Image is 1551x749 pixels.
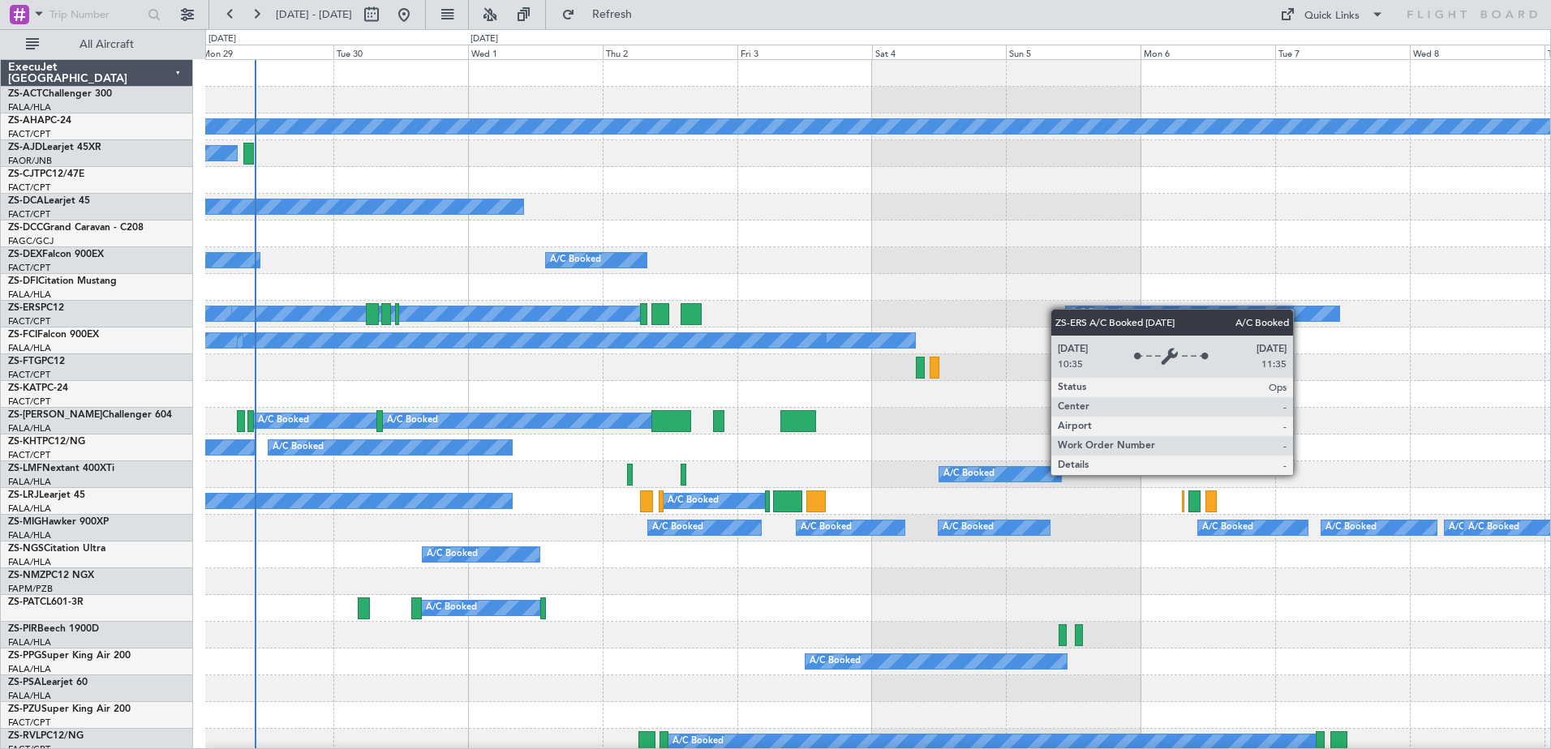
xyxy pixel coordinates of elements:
div: [DATE] [470,32,498,46]
a: ZS-FTGPC12 [8,357,65,366]
a: ZS-DCALearjet 45 [8,196,90,206]
div: Mon 29 [199,45,333,59]
a: FACT/CPT [8,369,50,381]
a: FACT/CPT [8,717,50,729]
div: A/C Booked [1070,302,1121,326]
div: Wed 8 [1410,45,1545,59]
a: ZS-KHTPC12/NG [8,437,85,447]
div: A/C Booked [273,435,324,460]
a: FALA/HLA [8,663,51,675]
a: FALA/HLA [8,289,51,301]
button: Refresh [554,2,651,28]
span: ZS-PSA [8,678,41,687]
div: A/C Booked [1325,516,1377,540]
span: All Aircraft [42,39,171,50]
div: Tue 7 [1275,45,1410,59]
a: FACT/CPT [8,262,50,274]
a: FACT/CPT [8,315,50,327]
a: ZS-PSALearjet 60 [8,678,88,687]
input: Trip Number [49,2,143,27]
div: Tue 30 [333,45,468,59]
span: ZS-PIR [8,624,37,634]
a: FALA/HLA [8,529,51,541]
div: A/C Booked [258,409,309,433]
div: A/C Booked [668,489,719,513]
a: FALA/HLA [8,503,51,515]
a: ZS-MIGHawker 900XP [8,517,109,527]
a: ZS-ERSPC12 [8,303,64,313]
span: ZS-FTG [8,357,41,366]
div: A/C Booked [427,542,478,567]
span: ZS-NMZ [8,571,45,580]
a: ZS-FCIFalcon 900EX [8,330,99,340]
span: ZS-RVL [8,731,41,741]
div: Mon 6 [1141,45,1275,59]
div: Quick Links [1304,8,1360,24]
a: FAGC/GCJ [8,235,54,247]
a: FACT/CPT [8,208,50,220]
div: A/C Booked [810,649,861,674]
a: FALA/HLA [8,422,51,434]
span: ZS-AJD [8,143,42,152]
span: [DATE] - [DATE] [276,7,352,22]
span: ZS-ACT [8,89,42,99]
span: ZS-LMF [8,464,42,473]
a: ZS-PIRBeech 1900D [8,624,99,634]
a: FALA/HLA [8,556,51,568]
a: ZS-RVLPC12/NG [8,731,84,741]
span: ZS-NGS [8,544,44,554]
span: ZS-PAT [8,597,40,607]
button: All Aircraft [18,32,176,58]
a: ZS-LRJLearjet 45 [8,490,85,500]
div: A/C Booked [1449,516,1500,540]
div: Sat 4 [872,45,1007,59]
a: ZS-NGSCitation Ultra [8,544,105,554]
div: Sun 5 [1006,45,1141,59]
a: ZS-PATCL601-3R [8,597,84,607]
a: ZS-AHAPC-24 [8,116,71,126]
a: FACT/CPT [8,449,50,461]
div: Wed 1 [468,45,603,59]
a: FALA/HLA [8,476,51,488]
a: FALA/HLA [8,690,51,702]
span: ZS-KHT [8,437,42,447]
a: ZS-LMFNextant 400XTi [8,464,114,473]
a: ZS-DEXFalcon 900EX [8,250,104,259]
span: ZS-AHA [8,116,45,126]
div: A/C Booked [801,516,852,540]
div: Thu 2 [603,45,737,59]
a: ZS-NMZPC12 NGX [8,571,94,580]
a: ZS-KATPC-24 [8,383,68,393]
div: A/C Booked [652,516,703,540]
div: A/C Booked [943,516,994,540]
span: ZS-PZU [8,704,41,714]
a: ZS-PPGSuper King Air 200 [8,651,131,661]
span: ZS-DEX [8,250,42,259]
span: ZS-PPG [8,651,41,661]
a: FALA/HLA [8,636,51,648]
span: ZS-FCI [8,330,37,340]
a: FAOR/JNB [8,155,52,167]
a: ZS-DCCGrand Caravan - C208 [8,223,144,233]
span: ZS-DCC [8,223,43,233]
span: ZS-CJT [8,169,40,179]
div: A/C Booked [1468,516,1519,540]
div: A/C Booked [387,409,438,433]
a: FACT/CPT [8,396,50,408]
span: ZS-ERS [8,303,41,313]
span: ZS-LRJ [8,490,39,500]
a: FALA/HLA [8,101,51,113]
span: ZS-DCA [8,196,44,206]
a: FACT/CPT [8,182,50,194]
span: ZS-KAT [8,383,41,393]
div: [DATE] [208,32,236,46]
span: ZS-MIG [8,517,41,527]
a: ZS-DFICitation Mustang [8,276,117,286]
span: Refresh [578,9,647,20]
div: A/C Booked [1202,516,1253,540]
div: Fri 3 [737,45,872,59]
a: ZS-[PERSON_NAME]Challenger 604 [8,410,172,420]
div: A/C Booked [943,462,995,486]
a: FAPM/PZB [8,583,53,595]
a: ZS-AJDLearjet 45XR [8,143,101,152]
